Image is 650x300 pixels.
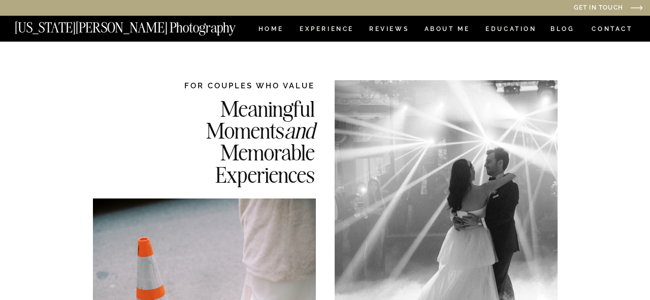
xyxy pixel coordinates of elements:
a: BLOG [550,26,575,35]
h2: FOR COUPLES WHO VALUE [154,80,315,91]
a: Experience [300,26,353,35]
a: ABOUT ME [424,26,470,35]
a: HOME [256,26,285,35]
a: [US_STATE][PERSON_NAME] Photography [15,21,270,29]
h2: Meaningful Moments Memorable Experiences [154,97,315,184]
i: and [284,116,315,144]
a: CONTACT [591,23,633,35]
a: EDUCATION [484,26,538,35]
a: Get in Touch [470,5,623,12]
a: REVIEWS [369,26,407,35]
